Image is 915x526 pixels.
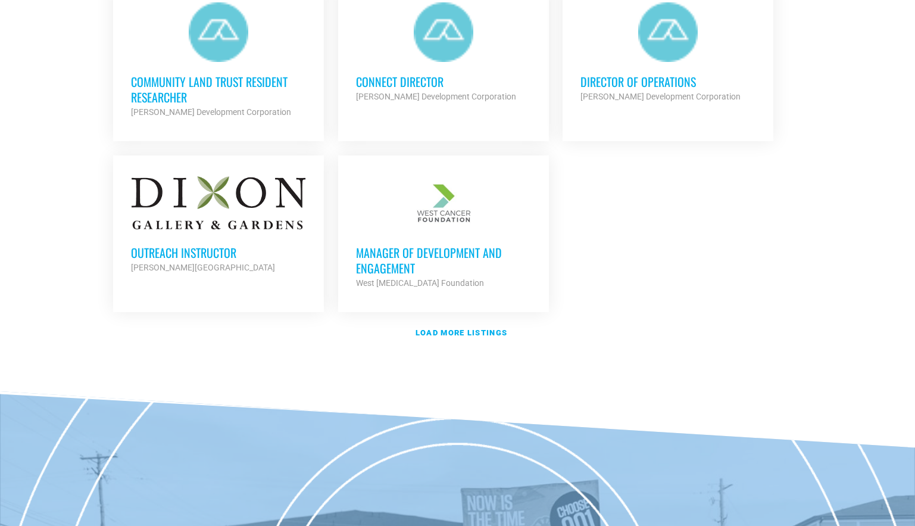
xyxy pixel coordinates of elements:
[131,263,275,272] strong: [PERSON_NAME][GEOGRAPHIC_DATA]
[416,328,507,337] strong: Load more listings
[356,245,531,276] h3: Manager of Development and Engagement
[356,74,531,89] h3: Connect Director
[356,92,516,101] strong: [PERSON_NAME] Development Corporation
[131,107,291,117] strong: [PERSON_NAME] Development Corporation
[580,92,741,101] strong: [PERSON_NAME] Development Corporation
[113,155,324,292] a: Outreach Instructor [PERSON_NAME][GEOGRAPHIC_DATA]
[107,319,809,347] a: Load more listings
[131,245,306,260] h3: Outreach Instructor
[338,155,549,308] a: Manager of Development and Engagement West [MEDICAL_DATA] Foundation
[580,74,755,89] h3: Director of Operations
[356,278,484,288] strong: West [MEDICAL_DATA] Foundation
[131,74,306,105] h3: Community Land Trust Resident Researcher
